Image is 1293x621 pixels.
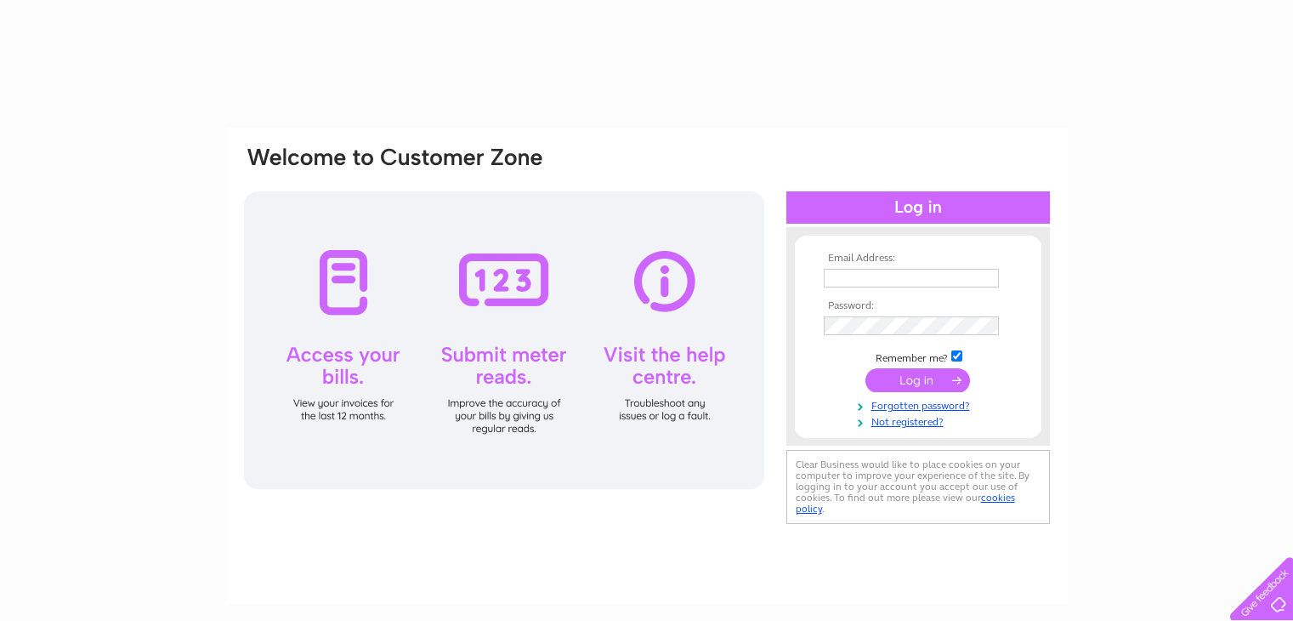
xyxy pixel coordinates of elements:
a: cookies policy [796,492,1015,515]
th: Email Address: [819,253,1017,265]
a: Not registered? [824,413,1017,429]
div: Clear Business would like to place cookies on your computer to improve your experience of the sit... [786,450,1050,524]
th: Password: [819,300,1017,312]
a: Forgotten password? [824,396,1017,413]
td: Remember me? [819,348,1017,365]
input: Submit [865,368,970,392]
